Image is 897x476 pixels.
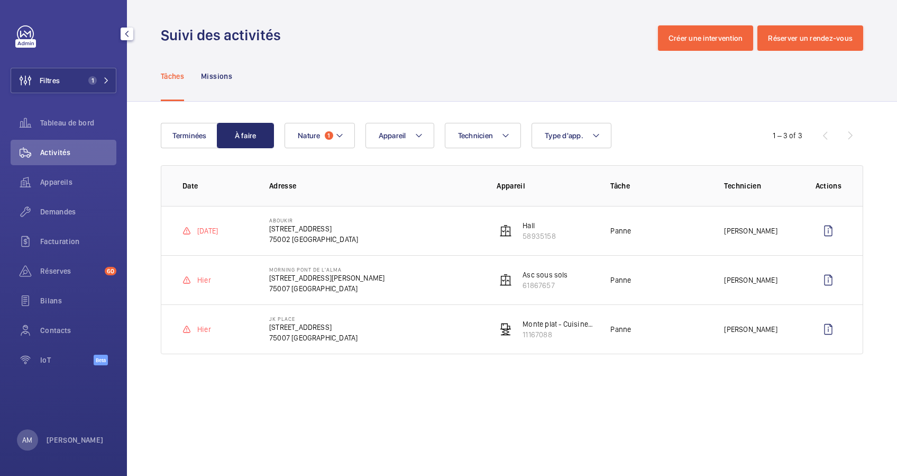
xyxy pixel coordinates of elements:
[523,319,593,329] p: Monte plat - Cuisine fond gauche
[269,266,385,273] p: Morning Pont de l'Alma
[499,323,512,336] img: freight_elevator.svg
[523,270,568,280] p: Asc sous sols
[197,275,211,285] p: Hier
[88,76,97,85] span: 1
[22,435,32,445] p: AM
[365,123,434,148] button: Appareil
[545,131,583,140] span: Type d'app.
[523,231,555,241] p: 58935158
[40,295,116,306] span: Bilans
[269,322,358,333] p: [STREET_ADDRESS]
[269,333,358,343] p: 75007 [GEOGRAPHIC_DATA]
[610,181,707,191] p: Tâche
[197,324,211,335] p: Hier
[197,226,218,236] p: [DATE]
[269,234,358,245] p: 75002 [GEOGRAPHIC_DATA]
[40,177,116,187] span: Appareils
[816,181,841,191] p: Actions
[94,355,108,365] span: Beta
[658,25,754,51] button: Créer une intervention
[497,181,593,191] p: Appareil
[40,355,94,365] span: IoT
[724,181,798,191] p: Technicien
[523,280,568,291] p: 61867657
[773,130,802,141] div: 1 – 3 of 3
[379,131,406,140] span: Appareil
[298,131,321,140] span: Nature
[40,236,116,247] span: Facturation
[532,123,611,148] button: Type d'app.
[217,123,274,148] button: À faire
[40,325,116,336] span: Contacts
[724,324,777,335] p: [PERSON_NAME]
[105,267,116,275] span: 60
[161,25,287,45] h1: Suivi des activités
[325,131,333,140] span: 1
[269,316,358,322] p: JK PLACE
[269,223,358,234] p: [STREET_ADDRESS]
[11,68,116,93] button: Filtres1
[40,75,60,86] span: Filtres
[610,226,631,236] p: Panne
[724,275,777,285] p: [PERSON_NAME]
[610,275,631,285] p: Panne
[182,181,252,191] p: Date
[201,71,232,82] p: Missions
[40,266,100,276] span: Réserves
[269,273,385,283] p: [STREET_ADDRESS][PERSON_NAME]
[269,283,385,294] p: 75007 [GEOGRAPHIC_DATA]
[445,123,521,148] button: Technicien
[40,206,116,217] span: Demandes
[285,123,355,148] button: Nature1
[610,324,631,335] p: Panne
[757,25,863,51] button: Réserver un rendez-vous
[161,123,218,148] button: Terminées
[47,435,104,445] p: [PERSON_NAME]
[40,147,116,158] span: Activités
[523,329,593,340] p: 11167088
[40,118,116,128] span: Tableau de bord
[499,224,512,237] img: elevator.svg
[458,131,493,140] span: Technicien
[523,220,555,231] p: Hall
[161,71,184,82] p: Tâches
[724,226,777,236] p: [PERSON_NAME]
[269,181,480,191] p: Adresse
[269,217,358,223] p: Aboukir
[499,274,512,286] img: elevator.svg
